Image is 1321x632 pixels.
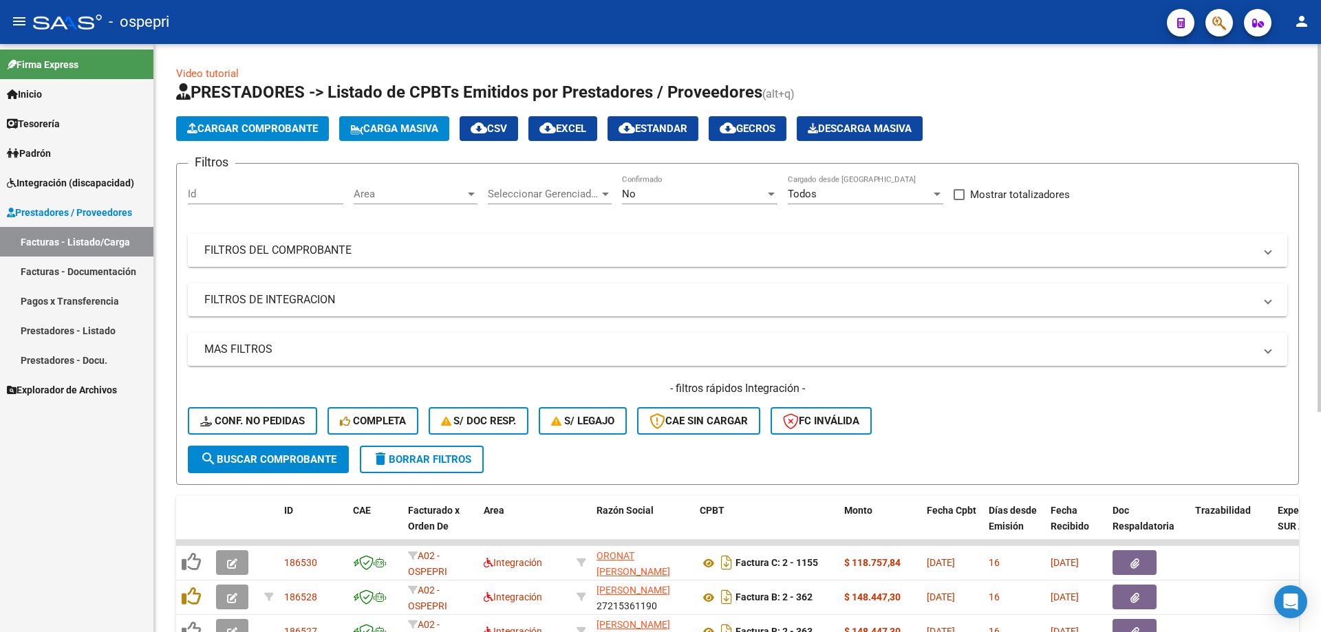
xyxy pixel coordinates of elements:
[204,342,1254,357] mat-panel-title: MAS FILTROS
[408,585,447,611] span: A02 - OSPEPRI
[735,592,813,603] strong: Factura B: 2 - 362
[539,407,627,435] button: S/ legajo
[539,120,556,136] mat-icon: cloud_download
[176,83,762,102] span: PRESTADORES -> Listado de CPBTs Emitidos por Prestadores / Proveedores
[11,13,28,30] mat-icon: menu
[597,582,689,611] div: 27215361190
[927,557,955,568] span: [DATE]
[551,415,614,427] span: S/ legajo
[528,116,597,141] button: EXCEL
[720,120,736,136] mat-icon: cloud_download
[762,87,795,100] span: (alt+q)
[619,122,687,135] span: Estandar
[471,122,507,135] span: CSV
[109,7,169,37] span: - ospepri
[187,122,318,135] span: Cargar Comprobante
[372,453,471,466] span: Borrar Filtros
[327,407,418,435] button: Completa
[989,591,1000,602] span: 16
[7,146,51,161] span: Padrón
[844,591,901,602] strong: $ 148.447,30
[372,450,389,467] mat-icon: delete
[488,188,599,200] span: Seleccionar Gerenciador
[718,586,735,608] i: Descargar documento
[783,415,859,427] span: FC Inválida
[471,120,487,136] mat-icon: cloud_download
[188,333,1287,366] mat-expansion-panel-header: MAS FILTROS
[622,188,636,200] span: No
[597,505,654,516] span: Razón Social
[1293,13,1310,30] mat-icon: person
[619,120,635,136] mat-icon: cloud_download
[353,505,371,516] span: CAE
[1051,591,1079,602] span: [DATE]
[718,552,735,574] i: Descargar documento
[408,550,447,577] span: A02 - OSPEPRI
[360,446,484,473] button: Borrar Filtros
[204,243,1254,258] mat-panel-title: FILTROS DEL COMPROBANTE
[720,122,775,135] span: Gecros
[1113,505,1174,532] span: Doc Respaldatoria
[771,407,872,435] button: FC Inválida
[408,505,460,532] span: Facturado x Orden De
[989,557,1000,568] span: 16
[591,496,694,556] datatable-header-cell: Razón Social
[484,505,504,516] span: Area
[970,186,1070,203] span: Mostrar totalizadores
[7,175,134,190] span: Integración (discapacidad)
[176,116,329,141] button: Cargar Comprobante
[1274,585,1307,618] div: Open Intercom Messenger
[188,407,317,435] button: Conf. no pedidas
[350,122,438,135] span: Carga Masiva
[188,381,1287,396] h4: - filtros rápidos Integración -
[176,67,239,80] a: Video tutorial
[188,234,1287,267] mat-expansion-panel-header: FILTROS DEL COMPROBANTE
[284,557,317,568] span: 186530
[1045,496,1107,556] datatable-header-cell: Fecha Recibido
[7,205,132,220] span: Prestadores / Proveedores
[200,415,305,427] span: Conf. no pedidas
[921,496,983,556] datatable-header-cell: Fecha Cpbt
[460,116,518,141] button: CSV
[188,283,1287,316] mat-expansion-panel-header: FILTROS DE INTEGRACION
[608,116,698,141] button: Estandar
[7,116,60,131] span: Tesorería
[597,550,670,577] span: ORONAT [PERSON_NAME]
[1190,496,1272,556] datatable-header-cell: Trazabilidad
[1107,496,1190,556] datatable-header-cell: Doc Respaldatoria
[441,415,517,427] span: S/ Doc Resp.
[797,116,923,141] button: Descarga Masiva
[989,505,1037,532] span: Días desde Emisión
[204,292,1254,307] mat-panel-title: FILTROS DE INTEGRACION
[700,505,724,516] span: CPBT
[649,415,748,427] span: CAE SIN CARGAR
[539,122,586,135] span: EXCEL
[597,585,670,596] span: [PERSON_NAME]
[927,591,955,602] span: [DATE]
[1051,505,1089,532] span: Fecha Recibido
[429,407,529,435] button: S/ Doc Resp.
[797,116,923,141] app-download-masive: Descarga masiva de comprobantes (adjuntos)
[340,415,406,427] span: Completa
[597,619,670,630] span: [PERSON_NAME]
[839,496,921,556] datatable-header-cell: Monto
[637,407,760,435] button: CAE SIN CARGAR
[735,558,818,569] strong: Factura C: 2 - 1155
[694,496,839,556] datatable-header-cell: CPBT
[484,557,542,568] span: Integración
[844,505,872,516] span: Monto
[7,87,42,102] span: Inicio
[844,557,901,568] strong: $ 118.757,84
[7,57,78,72] span: Firma Express
[188,446,349,473] button: Buscar Comprobante
[200,450,217,467] mat-icon: search
[597,548,689,577] div: 27343759903
[983,496,1045,556] datatable-header-cell: Días desde Emisión
[709,116,786,141] button: Gecros
[284,591,317,602] span: 186528
[200,453,336,466] span: Buscar Comprobante
[347,496,402,556] datatable-header-cell: CAE
[927,505,976,516] span: Fecha Cpbt
[279,496,347,556] datatable-header-cell: ID
[339,116,449,141] button: Carga Masiva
